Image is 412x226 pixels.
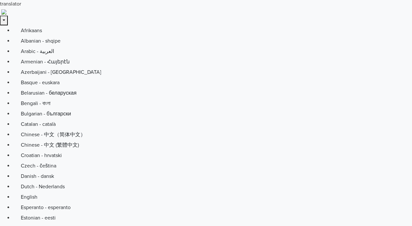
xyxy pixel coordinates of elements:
a: Azerbaijani - [GEOGRAPHIC_DATA] [13,67,412,77]
a: Bengali - বাংলা [13,98,412,109]
a: Croatian - hrvatski [13,150,412,161]
a: Afrikaans [13,25,412,36]
a: Dutch - Nederlands [13,181,412,192]
a: Arabic - ‎‫العربية‬‎ [13,46,412,57]
a: Albanian - shqipe [13,36,412,46]
a: Catalan - català [13,119,412,129]
a: Chinese - 中文（简体中文） [13,129,412,140]
a: Czech - čeština [13,161,412,171]
a: Basque - euskara [13,77,412,88]
a: Belarusian - беларуская [13,88,412,98]
a: Esperanto - esperanto [13,202,412,213]
a: Estonian - eesti [13,213,412,223]
a: Chinese - 中文 (繁體中文) [13,140,412,150]
img: right-arrow.png [1,9,7,15]
a: Bulgarian - български [13,109,412,119]
a: Armenian - Հայերէն [13,57,412,67]
a: English [13,192,412,202]
a: Danish - dansk [13,171,412,181]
